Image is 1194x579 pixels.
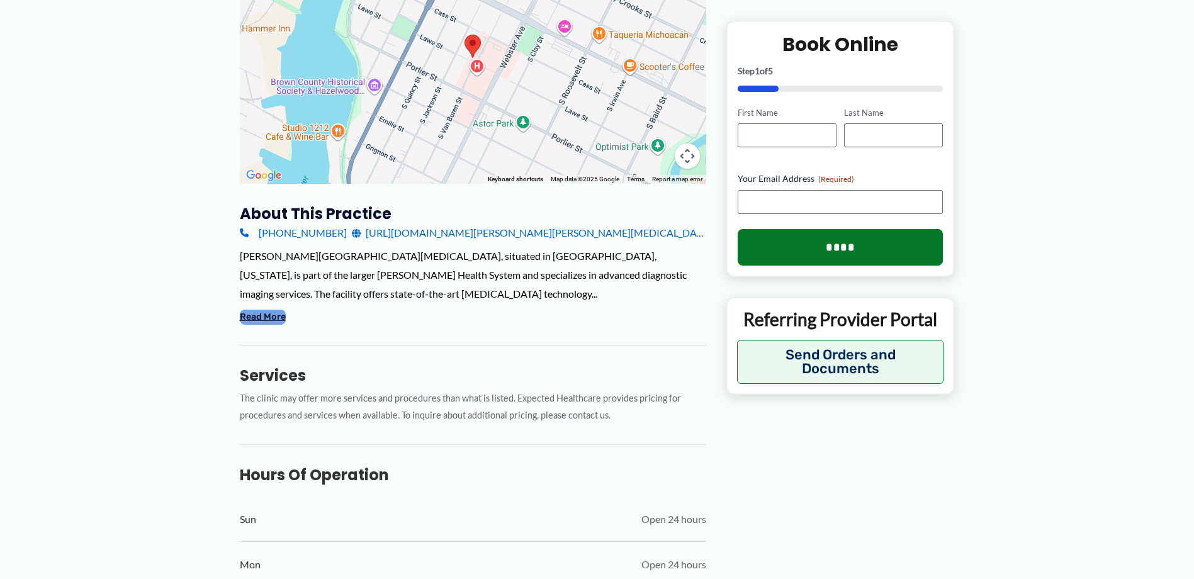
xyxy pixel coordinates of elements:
span: Open 24 hours [641,510,706,529]
span: 5 [768,65,773,76]
button: Map camera controls [675,143,700,169]
a: Report a map error [652,176,702,183]
a: [PHONE_NUMBER] [240,223,347,242]
h3: Hours of Operation [240,465,706,485]
button: Read More [240,310,286,325]
button: Send Orders and Documents [737,340,944,384]
button: Keyboard shortcuts [488,175,543,184]
span: 1 [755,65,760,76]
label: Your Email Address [738,172,943,185]
span: (Required) [818,174,854,184]
label: Last Name [844,106,943,118]
h3: Services [240,366,706,385]
h2: Book Online [738,31,943,56]
img: Google [243,167,284,184]
span: Sun [240,510,256,529]
p: The clinic may offer more services and procedures than what is listed. Expected Healthcare provid... [240,390,706,424]
a: Open this area in Google Maps (opens a new window) [243,167,284,184]
p: Referring Provider Portal [737,308,944,330]
label: First Name [738,106,836,118]
a: Terms (opens in new tab) [627,176,645,183]
h3: About this practice [240,204,706,223]
a: [URL][DOMAIN_NAME][PERSON_NAME][PERSON_NAME][MEDICAL_DATA] [352,223,706,242]
div: [PERSON_NAME][GEOGRAPHIC_DATA][MEDICAL_DATA], situated in [GEOGRAPHIC_DATA], [US_STATE], is part ... [240,247,706,303]
span: Map data ©2025 Google [551,176,619,183]
span: Mon [240,555,261,574]
p: Step of [738,66,943,75]
span: Open 24 hours [641,555,706,574]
